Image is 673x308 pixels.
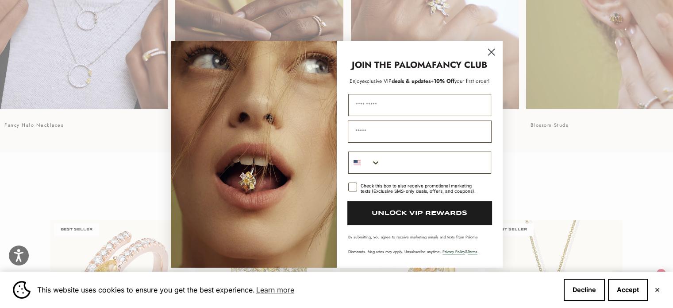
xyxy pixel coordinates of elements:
[362,77,392,85] span: exclusive VIP
[431,77,490,85] span: + your first order!
[484,44,499,60] button: Close dialog
[468,249,477,254] a: Terms
[255,283,296,296] a: Learn more
[13,281,31,299] img: Cookie banner
[361,183,481,194] div: Check this box to also receive promotional marketing texts (Exclusive SMS-only deals, offers, and...
[348,121,492,143] input: Email
[442,249,479,254] span: & .
[442,249,465,254] a: Privacy Policy
[348,94,491,116] input: First Name
[362,77,431,85] span: deals & updates
[432,58,487,71] strong: FANCY CLUB
[608,279,648,301] button: Accept
[171,41,337,268] img: Loading...
[564,279,605,301] button: Decline
[348,234,491,254] p: By submitting, you agree to receive marketing emails and texts from Paloma Diamonds. Msg rates ma...
[434,77,454,85] span: 10% Off
[354,159,361,166] img: United States
[352,58,432,71] strong: JOIN THE PALOMA
[349,152,381,173] button: Search Countries
[37,283,557,296] span: This website uses cookies to ensure you get the best experience.
[654,287,660,292] button: Close
[350,77,362,85] span: Enjoy
[347,201,492,225] button: UNLOCK VIP REWARDS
